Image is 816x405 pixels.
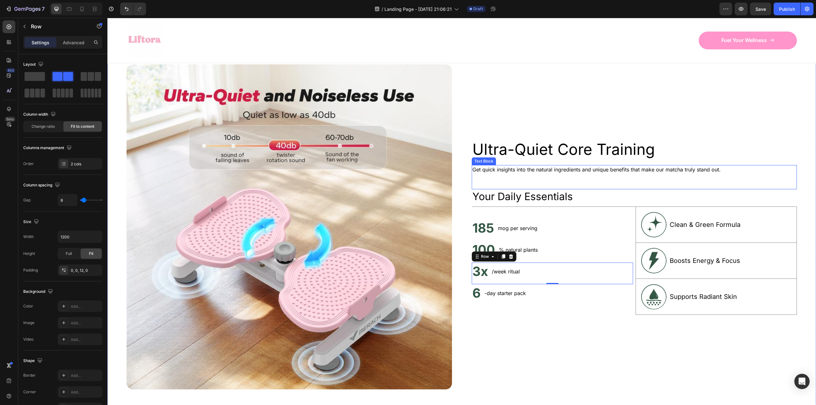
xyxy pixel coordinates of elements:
div: Add... [71,373,101,379]
span: Draft [473,6,483,12]
div: Add... [71,304,101,309]
p: mog per serving [390,206,430,214]
h2: Your Daily Essentials [364,171,690,186]
div: 2 cols [71,161,101,167]
div: Image [23,320,34,326]
div: Column spacing [23,181,61,190]
p: Ultra-Quiet Core Training [365,122,689,141]
p: % natural plants [391,228,430,236]
span: Landing Page - [DATE] 21:06:21 [384,6,452,12]
img: gempages_584742003753878104-645f9940-549a-4589-aa76-c4609e8a9323.png [534,194,559,220]
div: Open Intercom Messenger [794,374,810,389]
div: Corner [23,389,36,395]
div: Add... [71,389,101,395]
span: Change ratio [32,124,55,129]
button: Save [750,3,771,15]
div: 450 [6,68,15,73]
p: -day starter pack [377,271,419,279]
p: Boosts Energy & Focus [562,239,633,247]
div: Text Block [366,141,387,146]
p: Fuel Your Wellness [614,19,659,26]
div: Add... [71,337,101,343]
div: Width [23,234,34,240]
div: Publish [779,6,795,12]
div: 0, 0, 12, 0 [71,268,101,273]
p: Row [31,23,85,30]
p: Advanced [63,39,84,46]
div: Background [23,287,54,296]
p: /week ritual [384,250,412,257]
div: Size [23,218,40,226]
div: Gap [23,197,31,203]
p: Supports Radiant Skin [562,275,630,283]
p: Settings [32,39,49,46]
div: Height [23,251,35,257]
button: 7 [3,3,47,15]
span: Full [66,251,72,257]
h2: Rich Text Editor. Editing area: main [364,121,690,142]
img: gempages_584742003753878104-db0cf985-2ef4-474d-aaa1-f2d00f915d64.png [534,230,559,256]
span: Fit [89,251,93,257]
p: Get quick insights into the natural ingredients and unique benefits that make our matcha truly st... [365,148,689,155]
h2: 185 [364,201,387,219]
div: Row [372,236,383,242]
div: Column width [23,110,57,119]
div: Add... [71,320,101,326]
span: Save [755,6,766,12]
div: Order [23,161,34,167]
div: Padding [23,267,38,273]
iframe: Design area [107,18,816,405]
h2: 3x [364,245,381,263]
span: / [382,6,383,12]
div: Border [23,372,36,378]
div: Columns management [23,144,73,152]
div: Beta [5,117,15,122]
img: gempages_584742003753878104-6d74f739-005b-47f8-9188-415f7611dc93.png [534,266,559,292]
div: Layout [23,60,45,69]
div: Color [23,303,33,309]
div: Undo/Redo [120,3,146,15]
p: 7 [42,5,45,13]
div: Shape [23,357,44,365]
h2: 100 [364,223,388,241]
p: Clean & Green Formula [562,202,633,212]
input: Auto [58,194,77,206]
span: Fit to content [71,124,94,129]
img: gempages_584742003753878104-8fff7fd3-6814-4d86-918d-fbedb6ad4b27.jpg [19,47,345,372]
div: Video [23,336,33,342]
input: Auto [58,231,102,242]
button: Publish [774,3,800,15]
h2: 6 [364,266,374,284]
